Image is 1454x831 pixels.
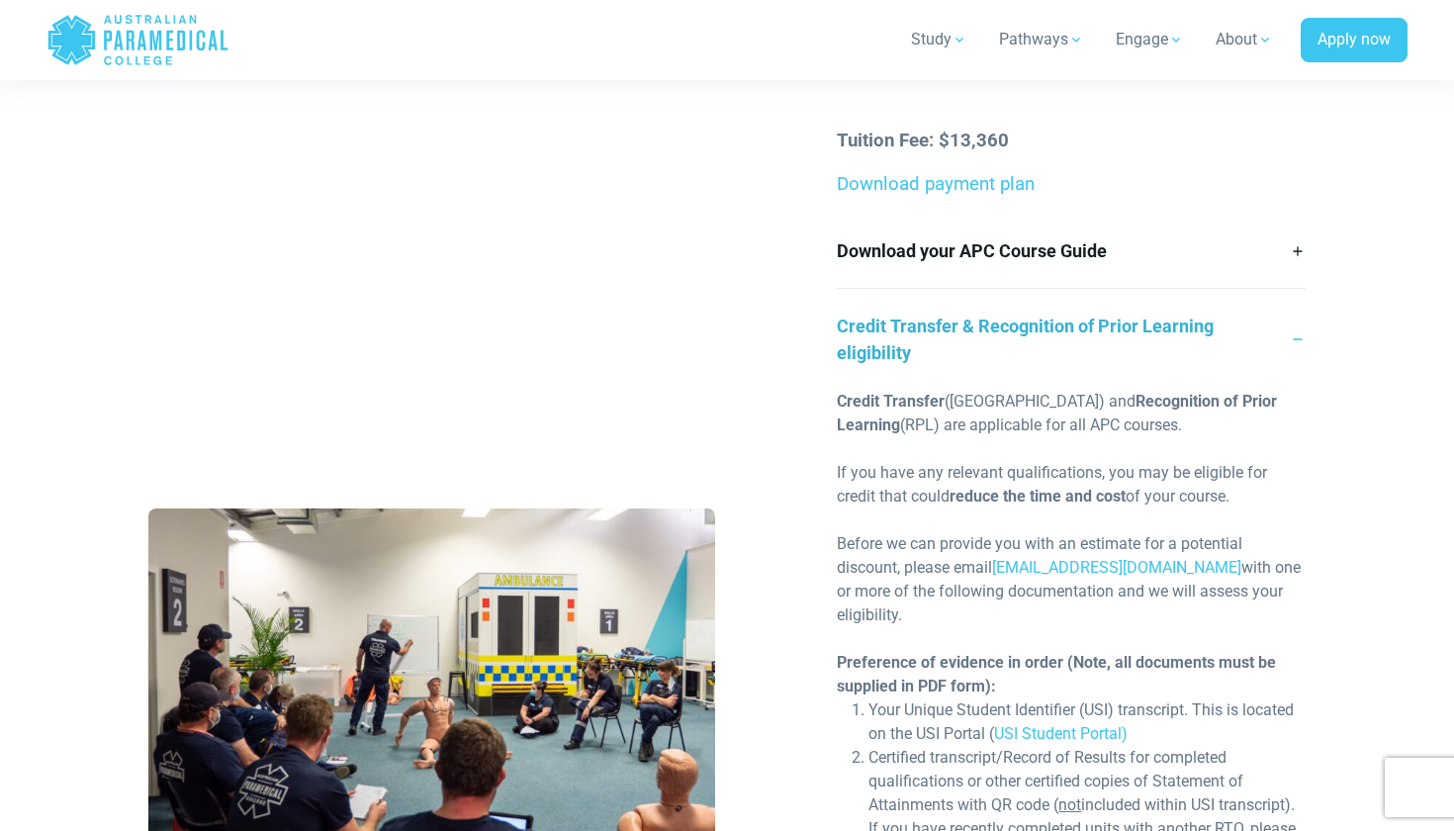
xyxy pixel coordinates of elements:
[837,173,1035,195] a: Download payment plan
[994,724,1128,743] a: USI Student Portal)
[837,461,1305,508] div: If you have any relevant qualifications, you may be eligible for credit that could of your course.
[837,390,1305,437] div: ([GEOGRAPHIC_DATA]) and (RPL) are applicable for all APC courses.
[868,698,1305,746] div: Your Unique Student Identifier (USI) transcript. This is located on the USI Portal (
[837,392,945,411] strong: Credit Transfer
[1104,12,1196,67] a: Engage
[899,12,979,67] a: Study
[837,653,1276,695] strong: Preference of evidence in order (Note, all documents must be supplied in PDF form):
[950,487,1126,506] strong: reduce the time and cost
[837,130,1009,151] strong: Tuition Fee: $13,360
[1204,12,1285,67] a: About
[837,214,1305,288] a: Download your APC Course Guide
[1058,795,1081,814] u: not
[987,12,1096,67] a: Pathways
[837,532,1305,627] div: Before we can provide you with an estimate for a potential discount, please email with one or mor...
[46,8,229,72] a: Australian Paramedical College
[992,558,1241,577] a: [EMAIL_ADDRESS][DOMAIN_NAME]
[837,289,1305,390] a: Credit Transfer & Recognition of Prior Learning eligibility
[1301,18,1408,63] a: Apply now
